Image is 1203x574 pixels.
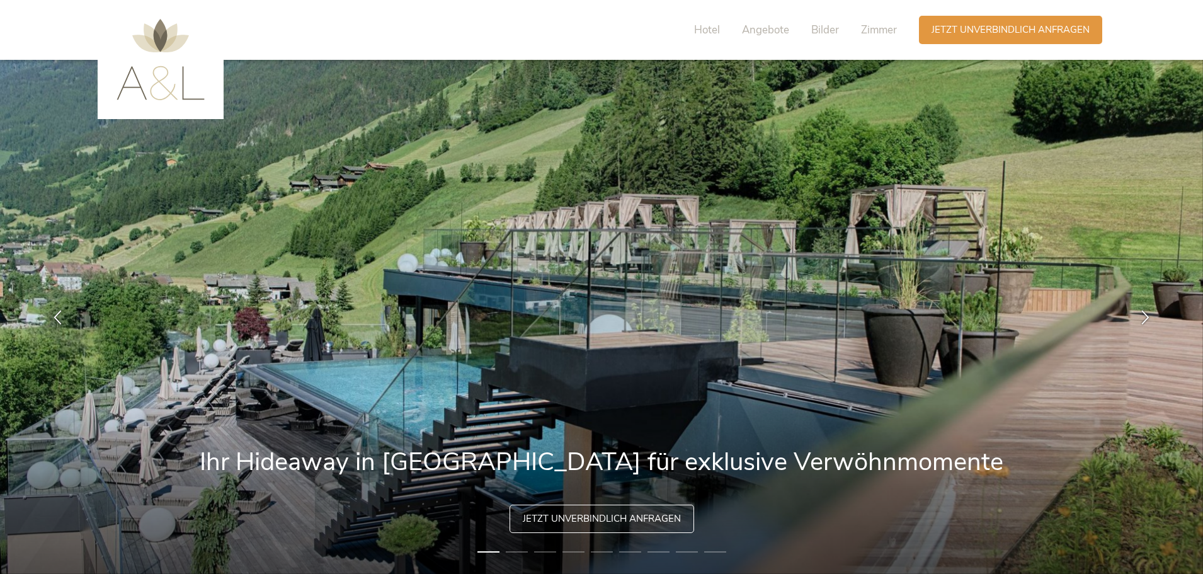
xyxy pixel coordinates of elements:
span: Bilder [811,23,839,37]
span: Jetzt unverbindlich anfragen [932,23,1090,37]
span: Jetzt unverbindlich anfragen [523,512,681,525]
span: Hotel [694,23,720,37]
span: Zimmer [861,23,897,37]
span: Angebote [742,23,789,37]
img: AMONTI & LUNARIS Wellnessresort [117,19,205,100]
